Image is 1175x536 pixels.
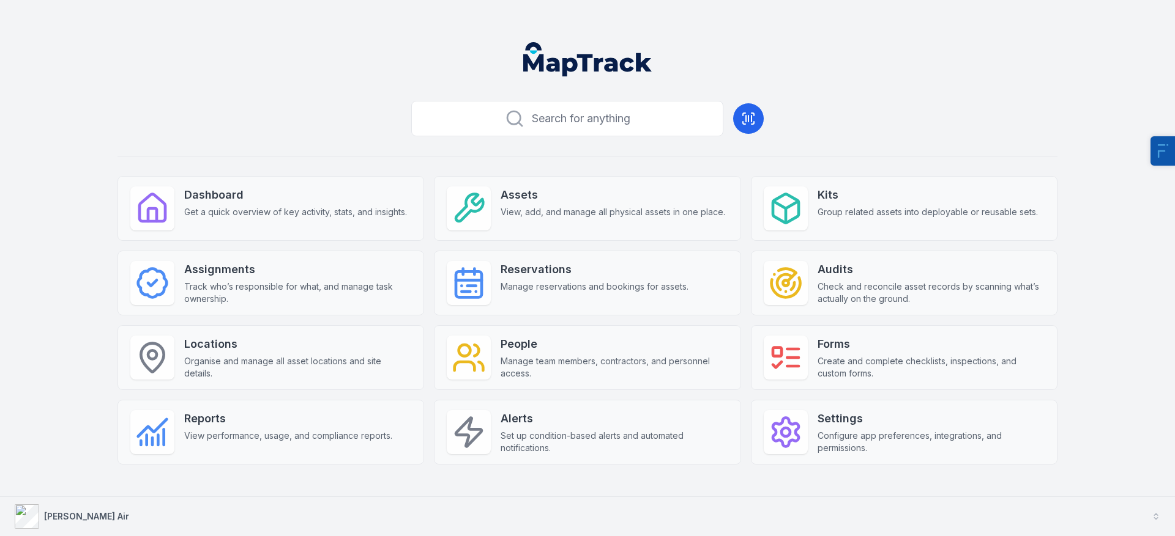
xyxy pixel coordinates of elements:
[501,430,728,454] span: Set up condition-based alerts and automated notifications.
[411,101,723,136] button: Search for anything
[434,325,740,390] a: PeopleManage team members, contractors, and personnel access.
[184,336,411,353] strong: Locations
[532,110,630,127] span: Search for anything
[434,400,740,464] a: AlertsSet up condition-based alerts and automated notifications.
[818,336,1045,353] strong: Forms
[184,186,407,204] strong: Dashboard
[44,511,129,521] strong: [PERSON_NAME] Air
[184,281,411,305] span: Track who’s responsible for what, and manage task ownership.
[117,325,424,390] a: LocationsOrganise and manage all asset locations and site details.
[184,261,411,278] strong: Assignments
[434,176,740,241] a: AssetsView, add, and manage all physical assets in one place.
[751,325,1057,390] a: FormsCreate and complete checklists, inspections, and custom forms.
[434,251,740,315] a: ReservationsManage reservations and bookings for assets.
[751,251,1057,315] a: AuditsCheck and reconcile asset records by scanning what’s actually on the ground.
[818,355,1045,380] span: Create and complete checklists, inspections, and custom forms.
[501,281,688,293] span: Manage reservations and bookings for assets.
[501,261,688,278] strong: Reservations
[751,400,1057,464] a: SettingsConfigure app preferences, integrations, and permissions.
[818,206,1038,218] span: Group related assets into deployable or reusable sets.
[501,186,725,204] strong: Assets
[818,186,1038,204] strong: Kits
[504,42,671,76] nav: Global
[184,430,392,442] span: View performance, usage, and compliance reports.
[501,206,725,218] span: View, add, and manage all physical assets in one place.
[184,206,407,218] span: Get a quick overview of key activity, stats, and insights.
[818,410,1045,427] strong: Settings
[751,176,1057,241] a: KitsGroup related assets into deployable or reusable sets.
[501,336,728,353] strong: People
[818,430,1045,454] span: Configure app preferences, integrations, and permissions.
[117,251,424,315] a: AssignmentsTrack who’s responsible for what, and manage task ownership.
[818,261,1045,278] strong: Audits
[184,410,392,427] strong: Reports
[117,400,424,464] a: ReportsView performance, usage, and compliance reports.
[501,355,728,380] span: Manage team members, contractors, and personnel access.
[184,355,411,380] span: Organise and manage all asset locations and site details.
[818,281,1045,305] span: Check and reconcile asset records by scanning what’s actually on the ground.
[117,176,424,241] a: DashboardGet a quick overview of key activity, stats, and insights.
[501,410,728,427] strong: Alerts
